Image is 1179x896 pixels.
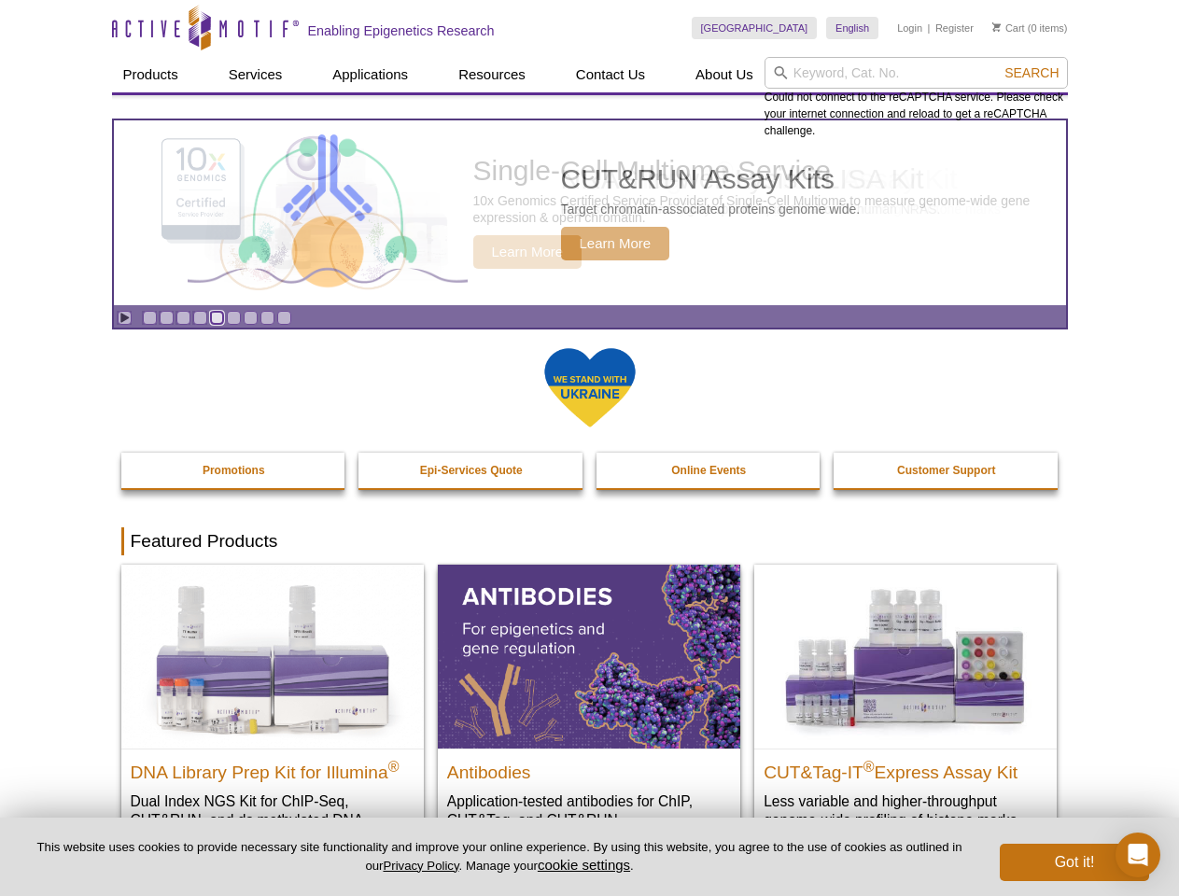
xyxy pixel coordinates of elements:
a: Contact Us [565,57,656,92]
a: Go to slide 7 [244,311,258,325]
strong: Customer Support [897,464,995,477]
a: Go to slide 4 [193,311,207,325]
div: Could not connect to the reCAPTCHA service. Please check your internet connection and reload to g... [765,57,1068,139]
button: cookie settings [538,857,630,873]
span: Search [1004,65,1059,80]
a: Toggle autoplay [118,311,132,325]
a: English [826,17,878,39]
a: All Antibodies Antibodies Application-tested antibodies for ChIP, CUT&Tag, and CUT&RUN. [438,565,740,847]
a: Go to slide 2 [160,311,174,325]
a: Go to slide 9 [277,311,291,325]
p: Dual Index NGS Kit for ChIP-Seq, CUT&RUN, and ds methylated DNA assays. [131,791,414,848]
li: (0 items) [992,17,1068,39]
p: Less variable and higher-throughput genome-wide profiling of histone marks​. [764,791,1047,830]
strong: Epi-Services Quote [420,464,523,477]
a: About Us [684,57,765,92]
div: Open Intercom Messenger [1116,833,1160,877]
li: | [928,17,931,39]
a: [GEOGRAPHIC_DATA] [692,17,818,39]
img: Your Cart [992,22,1001,32]
h2: Enabling Epigenetics Research [308,22,495,39]
a: Products [112,57,189,92]
p: This website uses cookies to provide necessary site functionality and improve your online experie... [30,839,969,875]
img: We Stand With Ukraine [543,346,637,429]
a: Cart [992,21,1025,35]
a: DNA Library Prep Kit for Illumina DNA Library Prep Kit for Illumina® Dual Index NGS Kit for ChIP-... [121,565,424,866]
a: Online Events [597,453,822,488]
h2: DNA Library Prep Kit for Illumina [131,754,414,782]
img: CUT&Tag-IT® Express Assay Kit [754,565,1057,748]
button: Search [999,64,1064,81]
img: DNA Library Prep Kit for Illumina [121,565,424,748]
input: Keyword, Cat. No. [765,57,1068,89]
a: Applications [321,57,419,92]
a: Go to slide 3 [176,311,190,325]
a: Go to slide 8 [260,311,274,325]
a: Promotions [121,453,347,488]
a: CUT&Tag-IT® Express Assay Kit CUT&Tag-IT®Express Assay Kit Less variable and higher-throughput ge... [754,565,1057,847]
a: Epi-Services Quote [358,453,584,488]
a: Resources [447,57,537,92]
h2: Featured Products [121,527,1059,555]
strong: Promotions [203,464,265,477]
strong: Online Events [671,464,746,477]
a: Services [218,57,294,92]
p: Application-tested antibodies for ChIP, CUT&Tag, and CUT&RUN. [447,791,731,830]
h2: CUT&Tag-IT Express Assay Kit [764,754,1047,782]
a: Register [935,21,974,35]
img: All Antibodies [438,565,740,748]
a: Customer Support [834,453,1060,488]
h2: Antibodies [447,754,731,782]
a: Go to slide 5 [210,311,224,325]
sup: ® [388,758,400,774]
a: Privacy Policy [383,859,458,873]
button: Got it! [1000,844,1149,881]
a: Go to slide 1 [143,311,157,325]
sup: ® [863,758,875,774]
a: Go to slide 6 [227,311,241,325]
a: Login [897,21,922,35]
